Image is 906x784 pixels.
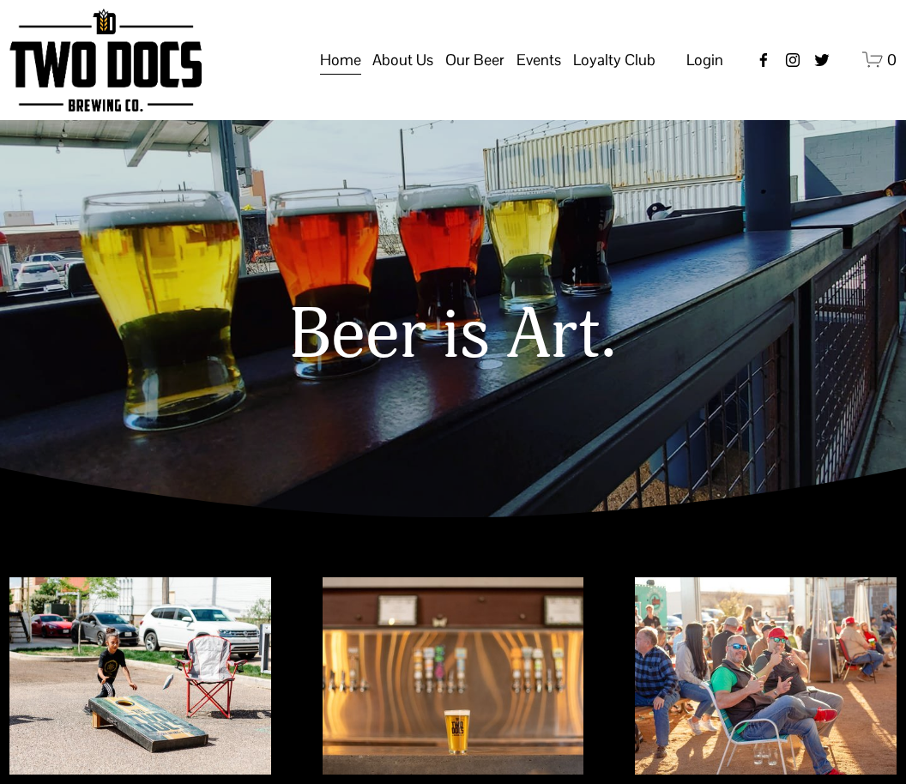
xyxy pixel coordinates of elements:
span: 0 [887,50,897,69]
img: A girl playing cornhole outdoors on a sunny day, with parked cars and a building in the backgroun... [9,577,271,775]
a: folder dropdown [573,44,655,76]
span: Loyalty Club [573,45,655,75]
span: Our Beer [445,45,504,75]
a: Home [320,44,361,76]
img: A glass of beer with the logo of Two Docs Brewing Company, placed on a bar counter with a blurred... [323,577,584,775]
h1: Beer is Art. [9,296,897,374]
a: twitter-unauth [813,51,830,69]
a: folder dropdown [445,44,504,76]
a: Login [686,45,723,75]
a: folder dropdown [516,44,561,76]
a: folder dropdown [372,44,433,76]
img: People sitting and socializing outdoors at a festival or event in the late afternoon, with some p... [635,577,897,775]
a: Facebook [755,51,772,69]
span: About Us [372,45,433,75]
span: Login [686,50,723,69]
span: Events [516,45,561,75]
a: instagram-unauth [784,51,801,69]
a: 0 items in cart [862,49,897,70]
img: Two Docs Brewing Co. [9,9,202,112]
